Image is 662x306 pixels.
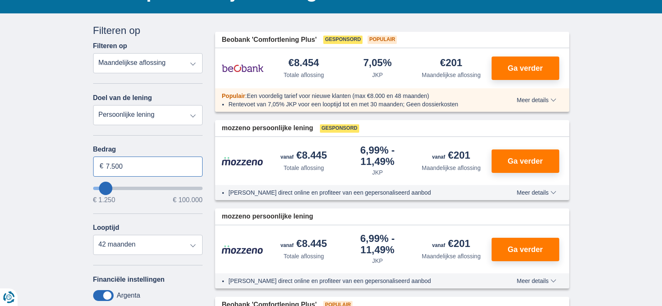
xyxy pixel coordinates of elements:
[117,292,140,299] label: Argenta
[222,93,245,99] span: Populair
[222,35,317,45] span: Beobank 'Comfortlening Plus'
[222,245,264,254] img: product.pl.alt Mozzeno
[517,190,556,195] span: Meer details
[363,58,392,69] div: 7,05%
[507,246,543,253] span: Ga verder
[93,146,203,153] label: Bedrag
[93,42,127,50] label: Filteren op
[507,157,543,165] span: Ga verder
[422,71,481,79] div: Maandelijkse aflossing
[93,276,165,283] label: Financiële instellingen
[281,150,327,162] div: €8.445
[281,239,327,250] div: €8.445
[228,100,486,108] li: Rentevoet van 7,05% JKP voor een looptijd tot en met 30 maanden; Geen dossierkosten
[222,123,313,133] span: mozzeno persoonlijke lening
[422,164,481,172] div: Maandelijkse aflossing
[323,36,363,44] span: Gesponsord
[215,92,493,100] div: :
[320,124,359,133] span: Gesponsord
[432,150,470,162] div: €201
[173,197,203,203] span: € 100.000
[222,58,264,79] img: product.pl.alt Beobank
[284,252,324,260] div: Totale aflossing
[284,164,324,172] div: Totale aflossing
[228,277,486,285] li: [PERSON_NAME] direct online en profiteer van een gepersonaliseerd aanbod
[284,71,324,79] div: Totale aflossing
[517,278,556,284] span: Meer details
[222,212,313,221] span: mozzeno persoonlijke lening
[517,97,556,103] span: Meer details
[492,57,559,80] button: Ga verder
[492,149,559,173] button: Ga verder
[93,187,203,190] input: wantToBorrow
[510,278,562,284] button: Meer details
[510,189,562,196] button: Meer details
[372,71,383,79] div: JKP
[93,224,119,231] label: Looptijd
[440,58,462,69] div: €201
[492,238,559,261] button: Ga verder
[432,239,470,250] div: €201
[368,36,397,44] span: Populair
[510,97,562,103] button: Meer details
[93,197,115,203] span: € 1.250
[372,168,383,177] div: JKP
[93,23,203,38] div: Filteren op
[507,64,543,72] span: Ga verder
[247,93,429,99] span: Een voordelig tarief voor nieuwe klanten (max €8.000 en 48 maanden)
[344,234,411,255] div: 6,99%
[228,188,486,197] li: [PERSON_NAME] direct online en profiteer van een gepersonaliseerd aanbod
[93,94,152,102] label: Doel van de lening
[422,252,481,260] div: Maandelijkse aflossing
[372,257,383,265] div: JKP
[289,58,319,69] div: €8.454
[100,162,104,171] span: €
[222,157,264,166] img: product.pl.alt Mozzeno
[344,145,411,167] div: 6,99%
